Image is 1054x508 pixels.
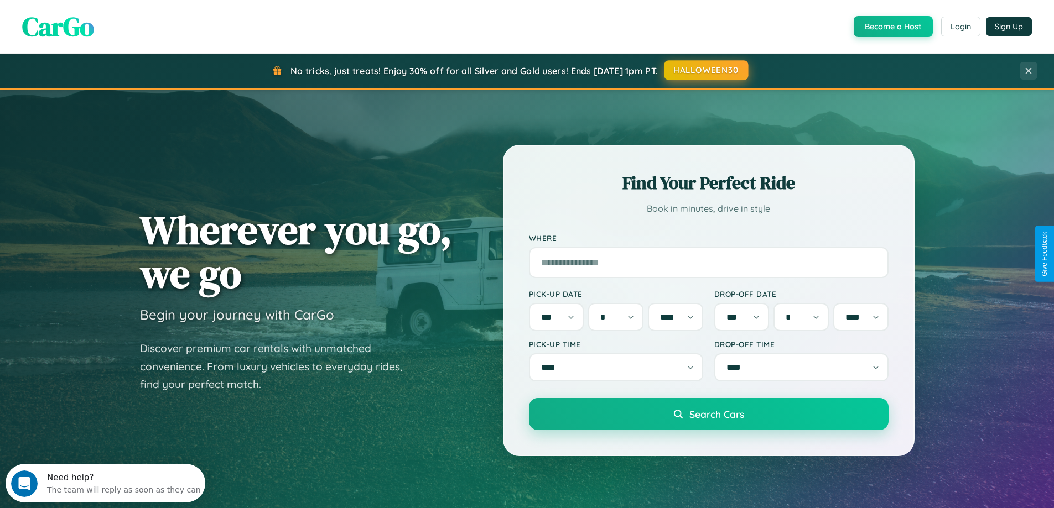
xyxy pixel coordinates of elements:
[529,339,703,349] label: Pick-up Time
[714,339,889,349] label: Drop-off Time
[4,4,206,35] div: Open Intercom Messenger
[41,18,195,30] div: The team will reply as soon as they can
[689,408,744,420] span: Search Cars
[529,201,889,217] p: Book in minutes, drive in style
[854,16,933,37] button: Become a Host
[140,208,452,295] h1: Wherever you go, we go
[664,60,749,80] button: HALLOWEEN30
[529,233,889,243] label: Where
[941,17,980,36] button: Login
[11,470,38,497] iframe: Intercom live chat
[6,464,205,502] iframe: Intercom live chat discovery launcher
[529,398,889,430] button: Search Cars
[140,306,334,323] h3: Begin your journey with CarGo
[290,65,658,76] span: No tricks, just treats! Enjoy 30% off for all Silver and Gold users! Ends [DATE] 1pm PT.
[140,339,417,394] p: Discover premium car rentals with unmatched convenience. From luxury vehicles to everyday rides, ...
[41,9,195,18] div: Need help?
[1041,232,1048,276] div: Give Feedback
[529,289,703,298] label: Pick-up Date
[986,17,1032,36] button: Sign Up
[22,8,94,45] span: CarGo
[714,289,889,298] label: Drop-off Date
[529,171,889,195] h2: Find Your Perfect Ride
